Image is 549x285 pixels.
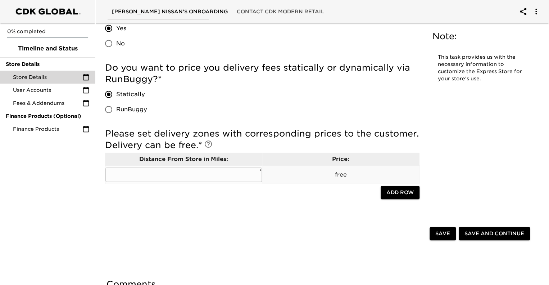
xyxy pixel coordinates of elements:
span: Save and Continue [464,229,524,238]
span: Yes [116,24,126,33]
span: Timeline and Status [6,44,90,53]
span: User Accounts [13,86,82,94]
span: [PERSON_NAME] Nissan's Onboarding [112,7,228,16]
button: account of current user [514,3,532,20]
span: Store Details [6,61,90,68]
h5: Please set delivery zones with corresponding prices to the customer. Delivery can be free. [105,128,419,151]
span: Contact CDK Modern Retail [237,7,324,16]
span: RunBuggy [116,105,147,114]
button: Add Row [381,186,419,199]
span: No [116,39,125,48]
button: Save [430,227,456,240]
p: Price: [262,155,419,164]
span: Finance Products (Optional) [6,112,90,120]
h5: Do you want to price you delivery fees statically or dynamically via RunBuggy? [105,62,419,85]
span: Finance Products [13,125,82,133]
p: This task provides us with the necessary information to customize the Express Store for your stor... [438,54,523,83]
button: account of current user [527,3,545,20]
span: Save [435,229,450,238]
span: Store Details [13,74,82,81]
span: Fees & Addendums [13,99,82,107]
p: Distance From Store in Miles: [105,155,262,164]
p: free [262,170,419,179]
p: 0% completed [7,28,88,35]
span: Add Row [386,188,414,197]
span: Statically [116,90,145,99]
h5: Note: [432,31,528,42]
button: Save and Continue [459,227,530,240]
